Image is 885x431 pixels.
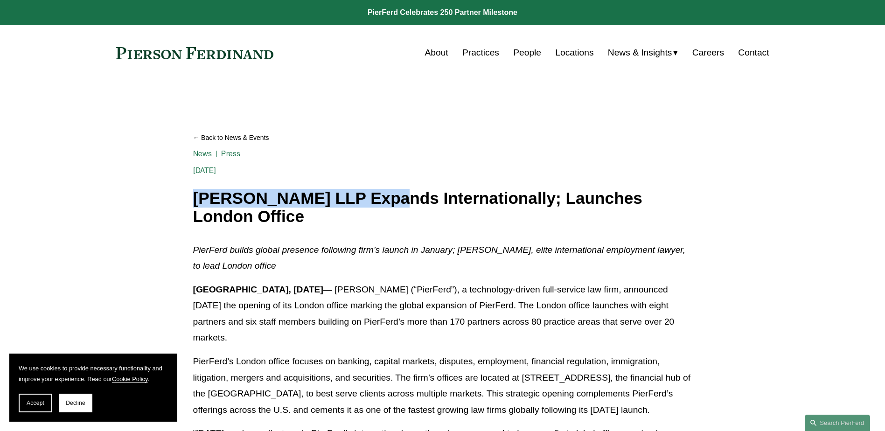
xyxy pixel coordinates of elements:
a: Cookie Policy [112,375,148,382]
h1: [PERSON_NAME] LLP Expands Internationally; Launches London Office [193,189,692,225]
span: Decline [66,400,85,406]
a: folder dropdown [608,44,678,62]
span: Accept [27,400,44,406]
a: About [425,44,448,62]
span: [DATE] [193,166,216,175]
a: Search this site [805,415,870,431]
a: Practices [462,44,499,62]
button: Accept [19,394,52,412]
span: News & Insights [608,45,672,61]
a: Contact [738,44,769,62]
button: Decline [59,394,92,412]
em: PierFerd builds global presence following firm’s launch in January; [PERSON_NAME], elite internat... [193,245,688,271]
a: Locations [555,44,593,62]
strong: [GEOGRAPHIC_DATA], [DATE] [193,285,323,294]
a: Careers [692,44,724,62]
a: Back to News & Events [193,130,692,146]
a: People [513,44,541,62]
p: We use cookies to provide necessary functionality and improve your experience. Read our . [19,363,168,384]
section: Cookie banner [9,354,177,422]
a: News [193,149,212,158]
a: Press [221,149,240,158]
p: — [PERSON_NAME] (“PierFerd”), a technology-driven full-service law firm, announced [DATE] the ope... [193,282,692,346]
p: PierFerd’s London office focuses on banking, capital markets, disputes, employment, financial reg... [193,354,692,418]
